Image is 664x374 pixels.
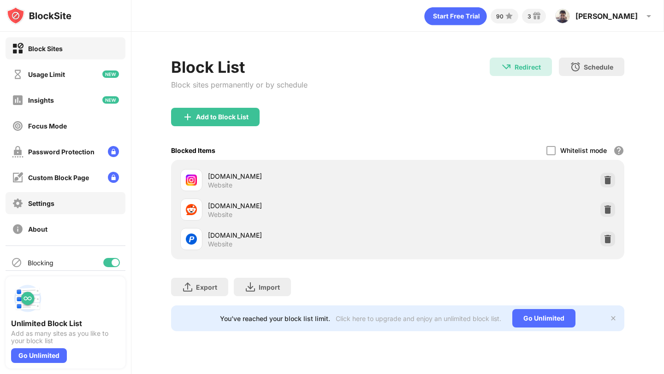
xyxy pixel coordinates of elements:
[11,257,22,268] img: blocking-icon.svg
[28,148,95,156] div: Password Protection
[186,234,197,245] img: favicons
[28,174,89,181] div: Custom Block Page
[555,9,570,23] img: ACg8ocJk-_1E1j7mm9GZCXd8uOcczGRIG_peQiGmw7peYdLtHIl-GvT4=s96-c
[259,283,280,291] div: Import
[12,223,24,235] img: about-off.svg
[12,43,24,54] img: block-on.svg
[171,146,215,154] div: Blocked Items
[12,94,24,106] img: insights-off.svg
[208,201,397,210] div: [DOMAIN_NAME]
[28,122,67,130] div: Focus Mode
[610,315,617,322] img: x-button.svg
[208,210,232,219] div: Website
[531,11,542,22] img: reward-small.svg
[102,70,119,78] img: new-icon.svg
[512,309,575,327] div: Go Unlimited
[515,63,541,71] div: Redirect
[12,198,24,209] img: settings-off.svg
[12,172,24,183] img: customize-block-page-off.svg
[28,259,53,267] div: Blocking
[11,282,44,315] img: push-block-list.svg
[11,319,120,328] div: Unlimited Block List
[12,120,24,132] img: focus-off.svg
[11,330,120,345] div: Add as many sites as you like to your block list
[208,240,232,248] div: Website
[28,96,54,104] div: Insights
[208,230,397,240] div: [DOMAIN_NAME]
[186,175,197,186] img: favicons
[196,113,249,121] div: Add to Block List
[220,315,330,322] div: You’ve reached your block list limit.
[504,11,515,22] img: points-small.svg
[6,6,71,25] img: logo-blocksite.svg
[208,171,397,181] div: [DOMAIN_NAME]
[28,70,65,78] div: Usage Limit
[11,348,67,363] div: Go Unlimited
[28,199,54,207] div: Settings
[208,181,232,189] div: Website
[102,96,119,104] img: new-icon.svg
[171,80,308,89] div: Block sites permanently or by schedule
[424,7,487,25] div: animation
[528,13,531,20] div: 3
[496,13,504,20] div: 90
[108,146,119,157] img: lock-menu.svg
[28,45,63,53] div: Block Sites
[560,146,607,154] div: Whitelist mode
[196,283,217,291] div: Export
[186,204,197,215] img: favicons
[28,225,47,233] div: About
[12,69,24,80] img: time-usage-off.svg
[12,146,24,158] img: password-protection-off.svg
[171,58,308,76] div: Block List
[575,12,638,21] div: [PERSON_NAME]
[336,315,501,322] div: Click here to upgrade and enjoy an unlimited block list.
[108,172,119,183] img: lock-menu.svg
[584,63,613,71] div: Schedule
